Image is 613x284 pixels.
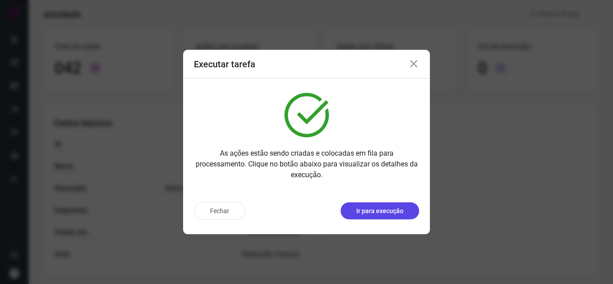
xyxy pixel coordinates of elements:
p: Ir para execução [356,206,403,216]
img: verified.svg [285,93,329,137]
button: Ir para execução [341,202,419,219]
p: As ações estão sendo criadas e colocadas em fila para processamento. Clique no botão abaixo para ... [194,148,419,180]
button: Fechar [194,202,245,220]
h3: Executar tarefa [194,59,255,70]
